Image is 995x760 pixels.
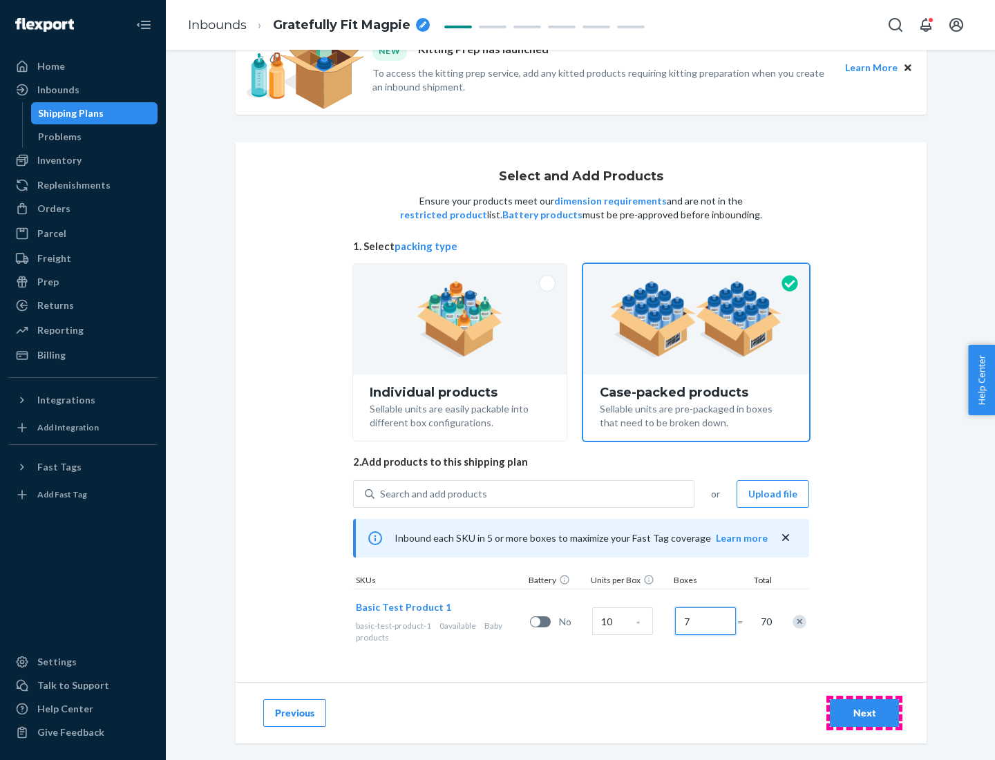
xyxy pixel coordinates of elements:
[418,41,549,60] p: Kitting Prep has launched
[600,399,793,430] div: Sellable units are pre-packaged in boxes that need to be broken down.
[740,574,775,589] div: Total
[353,239,809,254] span: 1. Select
[842,706,887,720] div: Next
[8,484,158,506] a: Add Fast Tag
[356,600,451,614] button: Basic Test Product 1
[37,298,74,312] div: Returns
[37,725,104,739] div: Give Feedback
[37,227,66,240] div: Parcel
[37,702,93,716] div: Help Center
[37,460,82,474] div: Fast Tags
[353,519,809,558] div: Inbound each SKU in 5 or more boxes to maximize your Fast Tag coverage
[588,574,671,589] div: Units per Box
[8,721,158,743] button: Give Feedback
[942,11,970,39] button: Open account menu
[779,531,793,545] button: close
[15,18,74,32] img: Flexport logo
[37,202,70,216] div: Orders
[37,251,71,265] div: Freight
[8,651,158,673] a: Settings
[37,153,82,167] div: Inventory
[600,386,793,399] div: Case-packed products
[353,455,809,469] span: 2. Add products to this shipping plan
[37,323,84,337] div: Reporting
[37,59,65,73] div: Home
[188,17,247,32] a: Inbounds
[370,386,550,399] div: Individual products
[372,41,407,60] div: NEW
[711,487,720,501] span: or
[356,601,451,613] span: Basic Test Product 1
[830,699,899,727] button: Next
[31,102,158,124] a: Shipping Plans
[417,281,503,357] img: individual-pack.facf35554cb0f1810c75b2bd6df2d64e.png
[356,620,524,643] div: Baby products
[671,574,740,589] div: Boxes
[559,615,587,629] span: No
[8,55,158,77] a: Home
[356,620,431,631] span: basic-test-product-1
[37,678,109,692] div: Talk to Support
[395,239,457,254] button: packing type
[737,480,809,508] button: Upload file
[130,11,158,39] button: Close Navigation
[8,79,158,101] a: Inbounds
[38,130,82,144] div: Problems
[675,607,736,635] input: Number of boxes
[37,275,59,289] div: Prep
[758,615,772,629] span: 70
[526,574,588,589] div: Battery
[610,281,782,357] img: case-pack.59cecea509d18c883b923b81aeac6d0b.png
[263,699,326,727] button: Previous
[845,60,898,75] button: Learn More
[8,149,158,171] a: Inventory
[37,655,77,669] div: Settings
[968,345,995,415] button: Help Center
[8,271,158,293] a: Prep
[8,698,158,720] a: Help Center
[554,194,667,208] button: dimension requirements
[31,126,158,148] a: Problems
[900,60,916,75] button: Close
[273,17,410,35] span: Gratefully Fit Magpie
[8,319,158,341] a: Reporting
[37,178,111,192] div: Replenishments
[399,194,764,222] p: Ensure your products meet our and are not in the list. must be pre-approved before inbounding.
[380,487,487,501] div: Search and add products
[499,170,663,184] h1: Select and Add Products
[8,294,158,316] a: Returns
[502,208,582,222] button: Battery products
[37,421,99,433] div: Add Integration
[400,208,487,222] button: restricted product
[8,674,158,696] a: Talk to Support
[8,222,158,245] a: Parcel
[716,531,768,545] button: Learn more
[8,456,158,478] button: Fast Tags
[372,66,833,94] p: To access the kitting prep service, add any kitted products requiring kitting preparation when yo...
[8,344,158,366] a: Billing
[8,247,158,269] a: Freight
[38,106,104,120] div: Shipping Plans
[592,607,653,635] input: Case Quantity
[737,615,751,629] span: =
[8,417,158,439] a: Add Integration
[37,348,66,362] div: Billing
[37,488,87,500] div: Add Fast Tag
[882,11,909,39] button: Open Search Box
[353,574,526,589] div: SKUs
[8,198,158,220] a: Orders
[912,11,940,39] button: Open notifications
[439,620,476,631] span: 0 available
[37,83,79,97] div: Inbounds
[370,399,550,430] div: Sellable units are easily packable into different box configurations.
[177,5,441,46] ol: breadcrumbs
[8,174,158,196] a: Replenishments
[793,615,806,629] div: Remove Item
[8,389,158,411] button: Integrations
[37,393,95,407] div: Integrations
